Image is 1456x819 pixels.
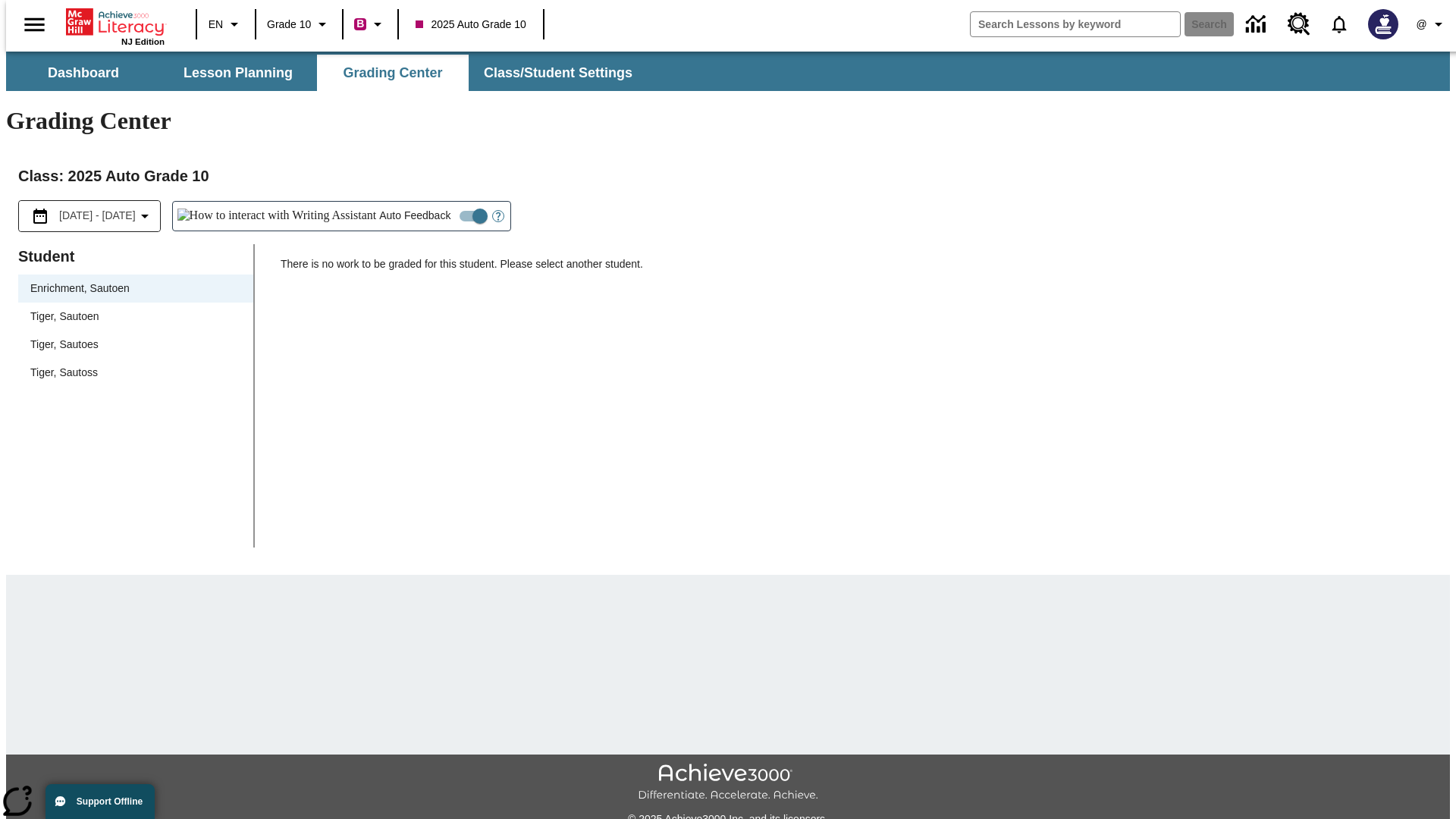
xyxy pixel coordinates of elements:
[121,37,165,46] span: NJ Edition
[1407,11,1456,38] button: Profile/Settings
[18,359,253,387] div: Tiger, Sautoss
[6,52,1450,91] div: SubNavbar
[356,14,364,33] span: B
[8,55,159,91] button: Dashboard
[202,11,250,38] button: Language: EN, Select a language
[30,365,241,381] span: Tiger, Sautoss
[18,331,253,359] div: Tiger, Sautoes
[77,796,143,807] span: Support Offline
[66,5,165,46] div: Home
[30,337,241,353] span: Tiger, Sautoes
[971,12,1180,36] input: search field
[136,207,154,225] svg: Collapse Date Range Filter
[281,256,1438,284] p: There is no work to be graded for this student. Please select another student.
[18,164,1438,188] h2: Class : 2025 Auto Grade 10
[472,55,645,91] button: Class/Student Settings
[317,55,469,91] button: Grading Center
[261,11,337,38] button: Grade: Grade 10, Select a grade
[18,303,253,331] div: Tiger, Sautoen
[30,281,241,297] span: Enrichment, Sautoen
[45,784,155,819] button: Support Offline
[638,764,818,802] img: Achieve3000 Differentiate Accelerate Achieve
[1279,4,1319,45] a: Resource Center, Will open in new tab
[1319,5,1359,44] a: Notifications
[416,17,526,33] span: 2025 Auto Grade 10
[25,207,154,225] button: Select the date range menu item
[209,17,223,33] span: EN
[18,275,253,303] div: Enrichment, Sautoen
[348,11,393,38] button: Boost Class color is violet red. Change class color
[59,208,136,224] span: [DATE] - [DATE]
[6,55,646,91] div: SubNavbar
[1368,9,1398,39] img: Avatar
[30,309,241,325] span: Tiger, Sautoen
[1416,17,1426,33] span: @
[18,244,253,268] p: Student
[12,2,57,47] button: Open side menu
[1237,4,1279,45] a: Data Center
[177,209,377,224] img: How to interact with Writing Assistant
[1359,5,1407,44] button: Select a new avatar
[162,55,314,91] button: Lesson Planning
[486,202,510,231] button: Open Help for Writing Assistant
[267,17,311,33] span: Grade 10
[6,107,1450,135] h1: Grading Center
[379,208,450,224] span: Auto Feedback
[66,7,165,37] a: Home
